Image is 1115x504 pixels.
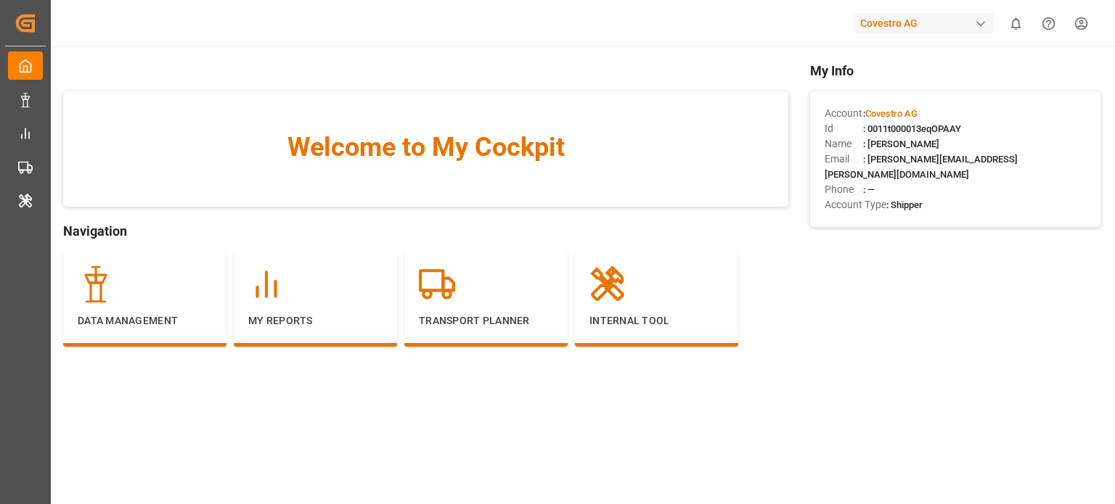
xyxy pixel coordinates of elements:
[825,152,863,167] span: Email
[248,313,383,329] p: My Reports
[419,313,553,329] p: Transport Planner
[78,313,212,329] p: Data Management
[825,154,1018,180] span: : [PERSON_NAME][EMAIL_ADDRESS][PERSON_NAME][DOMAIN_NAME]
[810,61,1100,80] span: My Info
[863,184,875,195] span: : —
[863,139,939,149] span: : [PERSON_NAME]
[863,123,961,134] span: : 0011t000013eqOPAAY
[1000,7,1032,40] button: show 0 new notifications
[63,221,788,241] span: Navigation
[589,313,724,329] p: Internal Tool
[854,13,994,34] div: Covestro AG
[825,182,863,197] span: Phone
[854,9,1000,37] button: Covestro AG
[886,199,923,210] span: : Shipper
[863,108,918,119] span: :
[825,121,863,136] span: Id
[1032,7,1065,40] button: Help Center
[825,106,863,121] span: Account
[92,128,759,167] span: Welcome to My Cockpit
[825,136,863,152] span: Name
[865,108,918,119] span: Covestro AG
[825,197,886,212] span: Account Type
